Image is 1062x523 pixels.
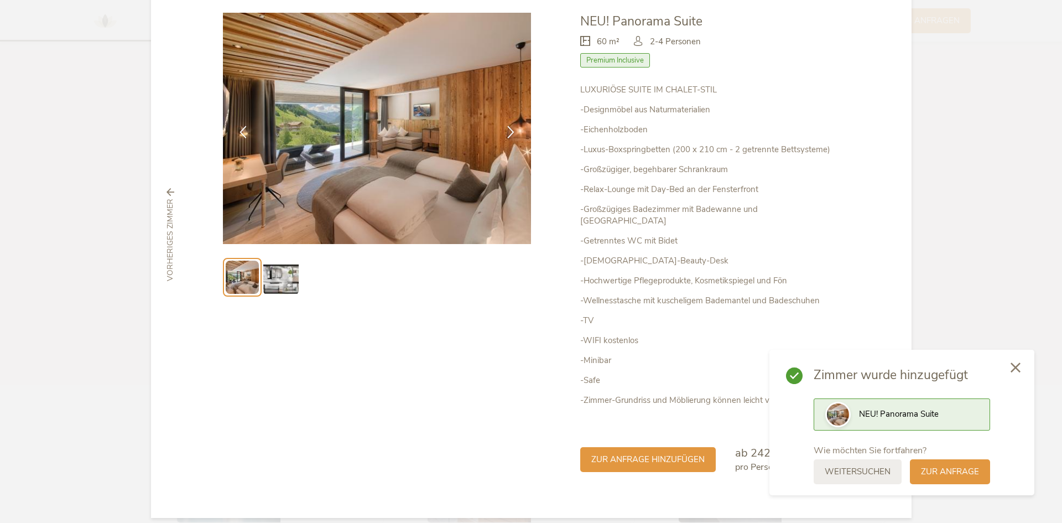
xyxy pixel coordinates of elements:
[650,36,701,48] span: 2-4 Personen
[580,255,839,267] p: -[DEMOGRAPHIC_DATA]-Beauty-Desk
[814,366,990,384] span: Zimmer wurde hinzugefügt
[597,36,619,48] span: 60 m²
[580,53,650,68] span: Premium Inclusive
[580,13,702,30] span: NEU! Panorama Suite
[580,235,839,247] p: -Getrenntes WC mit Bidet
[580,104,839,116] p: -Designmöbel aus Naturmaterialien
[580,375,839,386] p: -Safe
[580,315,839,327] p: -TV
[859,408,939,420] span: NEU! Panorama Suite
[263,260,299,295] img: Preview
[226,261,259,294] img: Preview
[580,84,839,96] p: LUXURIÖSE SUITE IM CHALET-STIL
[580,295,839,307] p: -Wellnesstasche mit kuscheligem Bademantel und Badeschuhen
[580,275,839,287] p: -Hochwertige Pflegeprodukte, Kosmetikspiegel und Fön
[580,355,839,366] p: -Minibar
[580,164,839,175] p: -Großzügiger, begehbarer Schrankraum
[580,124,839,136] p: -Eichenholzboden
[580,144,839,156] p: -Luxus-Boxspringbetten (200 x 210 cm - 2 getrennte Bettsysteme)
[921,466,979,478] span: zur Anfrage
[165,199,176,281] span: vorheriges Zimmer
[580,204,839,227] p: -Großzügiges Badezimmer mit Badewanne und [GEOGRAPHIC_DATA]
[580,184,839,195] p: -Relax-Lounge mit Day-Bed an der Fensterfront
[827,403,849,426] img: Preview
[580,335,839,346] p: -WIFI kostenlos
[825,466,891,478] span: weitersuchen
[223,13,532,244] img: NEU! Panorama Suite
[814,444,926,457] span: Wie möchten Sie fortfahren?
